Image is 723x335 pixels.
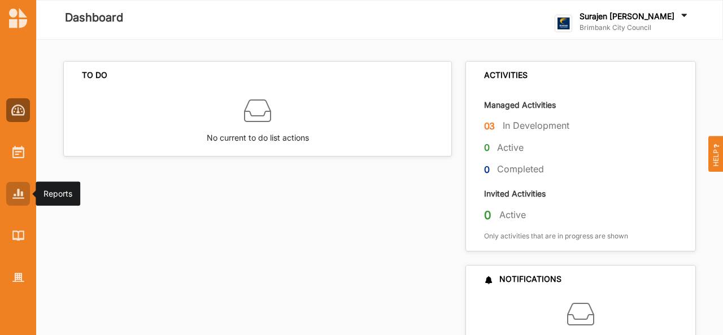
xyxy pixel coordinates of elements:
a: Library [6,224,30,247]
label: 0 [484,163,490,177]
label: In Development [503,120,569,132]
label: Active [497,142,524,154]
img: Library [12,230,24,240]
label: Surajen [PERSON_NAME] [580,11,674,21]
label: Dashboard [65,8,123,27]
img: logo [555,15,572,32]
img: logo [9,8,27,28]
img: box [567,301,594,328]
a: Activities [6,140,30,164]
label: No current to do list actions [207,124,309,144]
label: 0 [484,141,490,155]
label: Managed Activities [484,99,556,110]
label: Brimbank City Council [580,23,690,32]
div: Reports [43,188,72,199]
div: ACTIVITIES [484,70,528,80]
label: Completed [497,163,544,175]
div: NOTIFICATIONS [484,274,561,284]
label: 0 [484,208,491,223]
label: Only activities that are in progress are shown [484,232,628,241]
a: Organisation [6,266,30,289]
label: 03 [484,119,495,133]
img: box [244,97,271,124]
img: Dashboard [11,105,25,116]
img: Organisation [12,273,24,282]
a: Dashboard [6,98,30,122]
img: Reports [12,189,24,198]
label: Invited Activities [484,188,546,199]
a: Reports [6,182,30,206]
div: TO DO [82,70,107,80]
img: Activities [12,146,24,158]
label: Active [499,209,526,221]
